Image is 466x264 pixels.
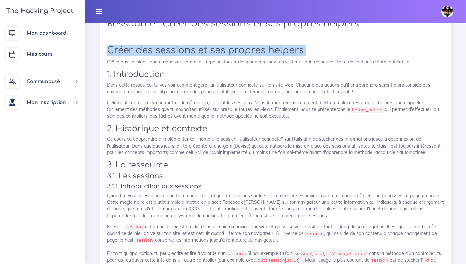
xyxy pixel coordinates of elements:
h2: 3. La ressource [107,160,444,170]
code: session [225,250,245,257]
code: before_action [350,107,385,113]
code: session [135,237,155,244]
span: Communauté [27,79,60,84]
code: puts session[:salut] [256,257,302,264]
p: Ce cours va t'apprendre à implémenter toi-même une session "utilisateur connecté" sur Rails afin ... [107,136,444,156]
h1: Créer des sessions et ses propres helpers [107,45,444,56]
p: L'élément central qui va permettre de gérer cela, ce sont les sessions. Nous te montrerons commen... [107,99,444,119]
span: Mes cours [27,52,53,57]
code: params [304,231,324,237]
span: Mon inscription [27,100,66,105]
h3: The Hacking Project [4,8,73,15]
code: session[:salut] = "Message sympa" [293,250,369,257]
h2: 2. Historique et contexte [107,124,444,133]
code: id [423,257,431,264]
p: Grâce aux sessions, nous allons voir comment tu peux stocker des données chez tes visiteurs, afin... [107,59,444,65]
h2: 1. Introduction [107,70,444,79]
span: Mon dashboard [27,31,66,36]
code: session [370,257,390,264]
code: session [125,224,145,230]
h1: Ressource : Créer des sessions et ses propres helpers [107,18,444,29]
img: avatar [441,6,453,17]
h4: 3.1.1. Introduction aux sessions [107,183,444,190]
h3: 3.1. Les sessions [107,172,444,180]
p: Quand tu vas sur Facebook, que tu te connectes, et que tu navigues sur le site, ce dernier se sou... [107,192,444,219]
p: Dans cette ressource, tu vas voir comment gérer un utilisateur connecté sur ton site web. Chacune... [107,82,444,95]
